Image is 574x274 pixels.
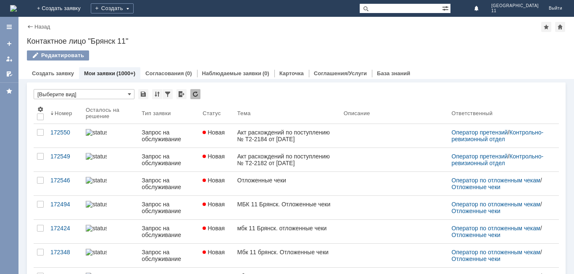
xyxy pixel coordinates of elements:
[10,5,17,12] a: Перейти на домашнюю страницу
[452,208,500,214] a: Отложенные чеки
[452,129,544,142] a: Контрольно-ревизионный отдел
[541,22,551,32] div: Добавить в избранное
[47,148,82,171] a: 172549
[263,70,269,76] div: (0)
[47,124,82,148] a: 172550
[203,249,225,256] span: Новая
[190,89,200,99] div: Обновлять список
[3,52,16,66] a: Мои заявки
[32,70,74,76] a: Создать заявку
[452,256,500,262] a: Отложенные чеки
[47,244,82,267] a: 172348
[237,177,337,184] div: Отложенные чеки
[91,3,134,13] div: Создать
[452,249,549,262] div: /
[199,124,234,148] a: Новая
[86,177,107,184] img: statusbar-100 (1).png
[10,5,17,12] img: logo
[142,249,196,262] div: Запрос на обслуживание
[142,110,171,116] div: Тип заявки
[138,244,199,267] a: Запрос на обслуживание
[203,129,225,136] span: Новая
[555,22,565,32] div: Сделать домашней страницей
[152,89,162,99] div: Сортировка...
[234,220,340,243] a: мбк 11 Брянск. отложенные чеки
[452,184,500,190] a: Отложенные чеки
[185,70,192,76] div: (0)
[237,153,337,166] div: Акт расхождений по поступлению № Т2-2182 от [DATE]
[3,37,16,50] a: Создать заявку
[234,148,340,171] a: Акт расхождений по поступлению № Т2-2182 от [DATE]
[86,153,107,160] img: statusbar-100 (1).png
[142,177,196,190] div: Запрос на обслуживание
[50,225,79,232] div: 172424
[199,244,234,267] a: Новая
[47,196,82,219] a: 172494
[82,148,138,171] a: statusbar-100 (1).png
[138,148,199,171] a: Запрос на обслуживание
[491,8,539,13] span: 11
[452,129,508,136] a: Оператор претензий
[82,220,138,243] a: statusbar-100 (1).png
[203,110,221,116] div: Статус
[377,70,410,76] a: База знаний
[55,110,72,116] div: Номер
[116,70,135,76] div: (1000+)
[47,172,82,195] a: 172546
[37,106,44,113] span: Настройки
[82,103,138,124] th: Осталось на решение
[452,177,540,184] a: Оператор по отложенным чекам
[82,196,138,219] a: statusbar-100 (1).png
[47,220,82,243] a: 172424
[138,89,148,99] div: Сохранить вид
[138,124,199,148] a: Запрос на обслуживание
[234,103,340,124] th: Тема
[82,124,138,148] a: statusbar-100 (1).png
[452,225,549,238] div: /
[142,201,196,214] div: Запрос на обслуживание
[452,249,540,256] a: Оператор по отложенным чекам
[138,196,199,219] a: Запрос на обслуживание
[237,201,337,208] div: МБК 11 Брянск. Отложенные чеки
[50,249,79,256] div: 172348
[142,153,196,166] div: Запрос на обслуживание
[50,177,79,184] div: 172546
[199,196,234,219] a: Новая
[203,225,225,232] span: Новая
[452,129,549,142] div: /
[442,4,450,12] span: Расширенный поиск
[138,172,199,195] a: Запрос на обслуживание
[452,177,549,190] div: /
[203,201,225,208] span: Новая
[234,196,340,219] a: МБК 11 Брянск. Отложенные чеки
[50,129,79,136] div: 172550
[452,153,549,166] div: /
[234,244,340,267] a: Мбк 11 брянск. Отложенные чеки
[145,70,184,76] a: Согласования
[86,201,107,208] img: statusbar-100 (1).png
[237,225,337,232] div: мбк 11 Брянск. отложенные чеки
[452,201,540,208] a: Оператор по отложенным чекам
[82,172,138,195] a: statusbar-100 (1).png
[344,110,370,116] div: Описание
[50,153,79,160] div: 172549
[279,70,304,76] a: Карточка
[86,107,128,119] div: Осталось на решение
[234,172,340,195] a: Отложенные чеки
[452,153,544,166] a: Контрольно-ревизионный отдел
[199,103,234,124] th: Статус
[50,201,79,208] div: 172494
[86,129,107,136] img: statusbar-100 (1).png
[237,110,251,116] div: Тема
[84,70,115,76] a: Мои заявки
[142,225,196,238] div: Запрос на обслуживание
[452,110,493,116] div: Ответственный
[82,244,138,267] a: statusbar-100 (1).png
[452,153,508,160] a: Оператор претензий
[138,103,199,124] th: Тип заявки
[27,37,566,45] div: Контактное лицо "Брянск 11"
[203,177,225,184] span: Новая
[452,225,540,232] a: Оператор по отложенным чекам
[491,3,539,8] span: [GEOGRAPHIC_DATA]
[142,129,196,142] div: Запрос на обслуживание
